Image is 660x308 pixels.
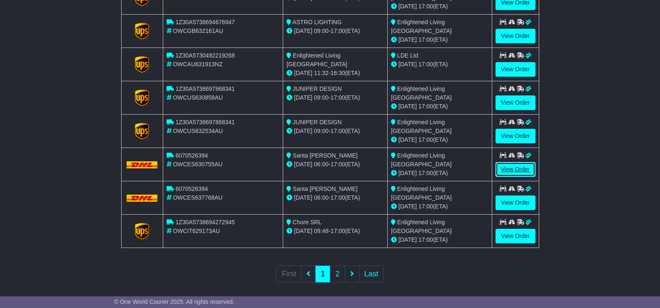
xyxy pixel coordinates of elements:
a: View Order [496,129,535,143]
span: [DATE] [398,170,417,176]
div: - (ETA) [286,160,384,169]
span: 17:00 [418,61,433,68]
div: - (ETA) [286,227,384,235]
span: 17:00 [331,94,345,101]
span: 17:00 [418,136,433,143]
span: 16:30 [331,70,345,76]
a: 2 [330,265,345,283]
span: Enlightened Living [GEOGRAPHIC_DATA] [391,119,452,134]
a: View Order [496,162,535,177]
span: [DATE] [294,228,312,234]
span: OWCUS632534AU [173,128,223,134]
span: 6070526394 [175,152,208,159]
div: (ETA) [391,2,488,11]
span: [DATE] [398,103,417,110]
div: - (ETA) [286,127,384,135]
span: 17:00 [331,228,345,234]
div: (ETA) [391,35,488,44]
div: - (ETA) [286,93,384,102]
div: - (ETA) [286,69,384,78]
span: [DATE] [398,36,417,43]
span: [DATE] [398,236,417,243]
span: 17:00 [418,36,433,43]
span: Santa [PERSON_NAME] [293,185,358,192]
span: 09:00 [314,28,329,34]
img: GetCarrierServiceLogo [135,123,149,140]
span: Enlightened Living [GEOGRAPHIC_DATA] [391,85,452,101]
img: DHL.png [127,161,158,168]
div: (ETA) [391,235,488,244]
span: [DATE] [294,70,312,76]
span: Chore SRL [293,219,321,225]
span: 17:00 [418,3,433,10]
div: (ETA) [391,135,488,144]
img: GetCarrierServiceLogo [135,223,149,240]
span: [DATE] [398,3,417,10]
span: OWCES630755AU [173,161,222,168]
div: (ETA) [391,169,488,178]
img: GetCarrierServiceLogo [135,90,149,106]
span: ASTRO LIGHTING [292,19,341,25]
div: (ETA) [391,102,488,111]
span: OWCES637768AU [173,194,222,201]
span: JUNIPER DESIGN [293,119,341,125]
div: - (ETA) [286,193,384,202]
span: Santa [PERSON_NAME] [293,152,358,159]
span: 06:00 [314,161,329,168]
span: 1Z30A5738694676947 [175,19,234,25]
span: [DATE] [398,203,417,210]
a: 1 [315,265,330,283]
img: GetCarrierServiceLogo [135,56,149,73]
span: [DATE] [294,28,312,34]
a: View Order [496,195,535,210]
span: 1Z30A5738697868341 [175,119,234,125]
span: 17:00 [418,203,433,210]
span: OWCUS630858AU [173,94,223,101]
span: 1Z30A5738697868341 [175,85,234,92]
span: 1Z30A5730492219268 [175,52,234,59]
div: - (ETA) [286,27,384,35]
span: 17:00 [331,194,345,201]
span: Enlightened Living [GEOGRAPHIC_DATA] [391,152,452,168]
span: 17:00 [331,128,345,134]
div: (ETA) [391,60,488,69]
a: View Order [496,29,535,43]
a: View Order [496,229,535,243]
img: GetCarrierServiceLogo [135,23,149,40]
span: Enlightened Living [GEOGRAPHIC_DATA] [391,219,452,234]
span: OWCIT629173AU [173,228,220,234]
span: [DATE] [294,128,312,134]
span: [DATE] [294,194,312,201]
span: 17:00 [418,103,433,110]
div: (ETA) [391,202,488,211]
span: LDE Ltd [397,52,418,59]
span: OWCAU631913NZ [173,61,222,68]
span: © One World Courier 2025. All rights reserved. [114,298,234,305]
span: Enlightened Living [GEOGRAPHIC_DATA] [391,19,452,34]
span: 6070526394 [175,185,208,192]
span: 17:00 [418,170,433,176]
a: Last [359,265,384,283]
a: View Order [496,62,535,77]
span: OWCGB632161AU [173,28,223,34]
span: [DATE] [294,161,312,168]
span: Enlightened Living [GEOGRAPHIC_DATA] [286,52,347,68]
span: 06:00 [314,194,329,201]
span: Enlightened Living [GEOGRAPHIC_DATA] [391,185,452,201]
span: [DATE] [398,136,417,143]
span: 09:00 [314,94,329,101]
a: View Order [496,95,535,110]
span: [DATE] [398,61,417,68]
span: 11:32 [314,70,329,76]
span: 09:48 [314,228,329,234]
span: 1Z30A5738694272945 [175,219,234,225]
span: 17:00 [331,161,345,168]
span: 09:00 [314,128,329,134]
span: JUNIPER DESIGN [293,85,341,92]
span: [DATE] [294,94,312,101]
img: DHL.png [127,195,158,201]
span: 17:00 [418,236,433,243]
span: 17:00 [331,28,345,34]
